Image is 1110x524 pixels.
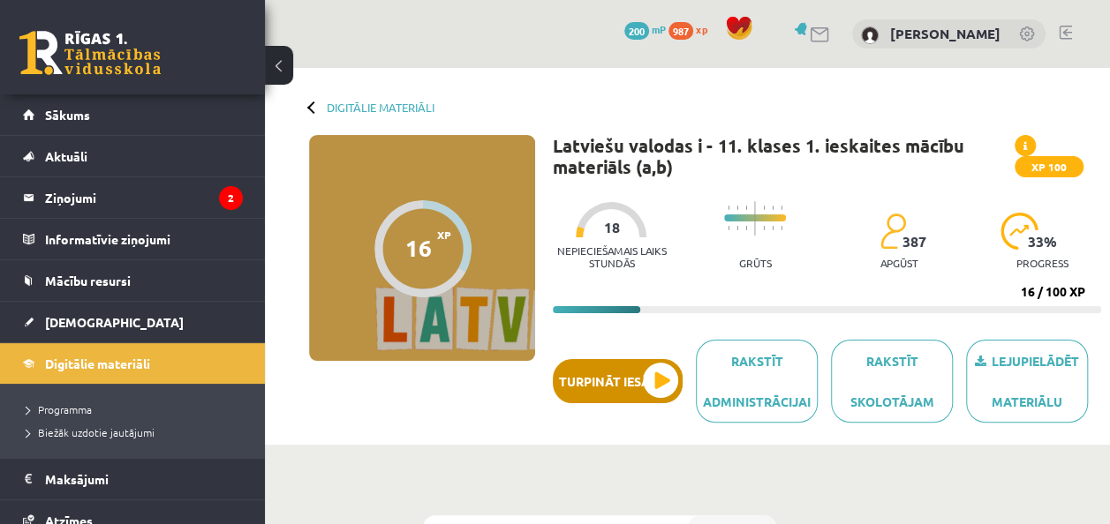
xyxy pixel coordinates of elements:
h1: Latviešu valodas i - 11. klases 1. ieskaites mācību materiāls (a,b) [553,135,1015,177]
a: Aktuāli [23,136,243,176]
span: Mācību resursi [45,273,131,288]
span: Programma [26,402,92,416]
img: icon-short-line-57e1e144782c952c97e751825c79c345078a6d821885a25fce030b3d8c18986b.svg [772,206,774,210]
img: icon-short-line-57e1e144782c952c97e751825c79c345078a6d821885a25fce030b3d8c18986b.svg [736,206,738,210]
img: icon-short-line-57e1e144782c952c97e751825c79c345078a6d821885a25fce030b3d8c18986b.svg [745,226,747,230]
img: icon-short-line-57e1e144782c952c97e751825c79c345078a6d821885a25fce030b3d8c18986b.svg [728,226,729,230]
a: [PERSON_NAME] [890,25,1001,42]
img: icon-short-line-57e1e144782c952c97e751825c79c345078a6d821885a25fce030b3d8c18986b.svg [781,206,782,210]
span: Digitālie materiāli [45,356,150,371]
span: Sākums [45,107,90,123]
p: apgūst [880,257,917,269]
p: progress [1016,257,1068,269]
legend: Ziņojumi [45,177,243,218]
a: Biežāk uzdotie jautājumi [26,424,247,440]
img: icon-short-line-57e1e144782c952c97e751825c79c345078a6d821885a25fce030b3d8c18986b.svg [728,206,729,210]
a: Lejupielādēt materiālu [966,340,1088,423]
img: icon-short-line-57e1e144782c952c97e751825c79c345078a6d821885a25fce030b3d8c18986b.svg [781,226,782,230]
a: 200 mP [624,22,666,36]
span: 18 [603,220,619,236]
legend: Informatīvie ziņojumi [45,219,243,259]
img: icon-short-line-57e1e144782c952c97e751825c79c345078a6d821885a25fce030b3d8c18986b.svg [772,226,774,230]
a: Rakstīt skolotājam [831,340,953,423]
span: [DEMOGRAPHIC_DATA] [45,314,184,330]
span: 200 [624,22,649,40]
img: icon-short-line-57e1e144782c952c97e751825c79c345078a6d821885a25fce030b3d8c18986b.svg [763,206,765,210]
a: [DEMOGRAPHIC_DATA] [23,302,243,342]
a: Mācību resursi [23,260,243,301]
span: xp [696,22,707,36]
img: icon-long-line-d9ea69661e0d244f92f715978eff75569469978d946b2353a9bb055b3ed8787d.svg [754,201,756,236]
a: Programma [26,401,247,417]
legend: Maksājumi [45,459,243,499]
a: Rakstīt administrācijai [696,340,818,423]
a: Sākums [23,94,243,135]
img: Irēna Staģe [861,26,879,44]
a: Ziņojumi2 [23,177,243,218]
p: Nepieciešamais laiks stundās [553,244,670,269]
a: Informatīvie ziņojumi [23,219,243,259]
span: mP [652,22,666,36]
div: 16 [405,235,432,261]
span: Biežāk uzdotie jautājumi [26,425,155,439]
img: icon-short-line-57e1e144782c952c97e751825c79c345078a6d821885a25fce030b3d8c18986b.svg [745,206,747,210]
span: 987 [668,22,693,40]
img: icon-progress-161ccf0a02000e728c5f80fcf4c31c7af3da0e1684b2b1d7c360e028c24a22f1.svg [1001,213,1038,250]
a: Maksājumi [23,459,243,499]
span: Aktuāli [45,148,87,164]
img: students-c634bb4e5e11cddfef0936a35e636f08e4e9abd3cc4e673bd6f9a4125e45ecb1.svg [880,213,905,250]
a: 987 xp [668,22,716,36]
a: Digitālie materiāli [327,101,434,114]
a: Digitālie materiāli [23,343,243,384]
span: 33 % [1028,234,1058,250]
img: icon-short-line-57e1e144782c952c97e751825c79c345078a6d821885a25fce030b3d8c18986b.svg [736,226,738,230]
span: XP [437,228,451,241]
span: XP 100 [1015,156,1084,177]
a: Rīgas 1. Tālmācības vidusskola [19,31,161,75]
span: 387 [902,234,925,250]
button: Turpināt iesākto [553,359,683,403]
img: icon-short-line-57e1e144782c952c97e751825c79c345078a6d821885a25fce030b3d8c18986b.svg [763,226,765,230]
p: Grūts [739,257,772,269]
i: 2 [219,186,243,210]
